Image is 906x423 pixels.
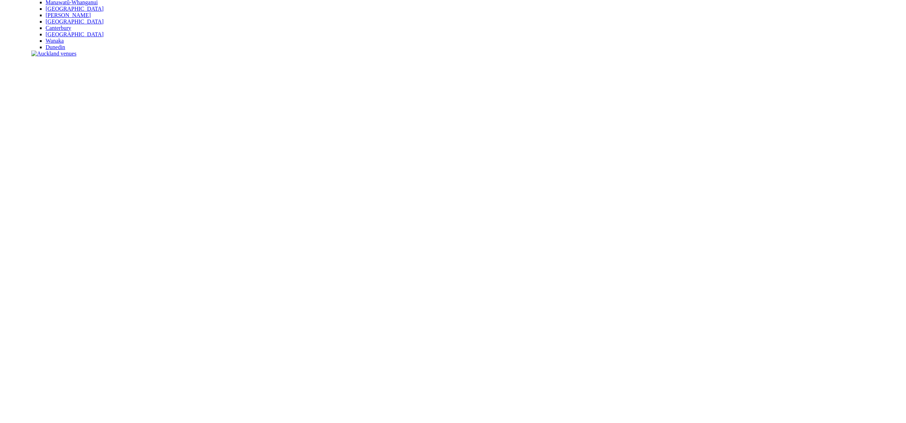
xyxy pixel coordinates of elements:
[46,38,64,44] a: Wanaka
[46,44,65,50] a: Dunedin
[46,12,91,18] a: [PERSON_NAME]
[46,31,104,37] a: [GEOGRAPHIC_DATA]
[46,25,71,31] a: Canterbury
[46,18,104,25] a: [GEOGRAPHIC_DATA]
[46,6,104,12] a: [GEOGRAPHIC_DATA]
[31,51,77,57] img: Auckland venues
